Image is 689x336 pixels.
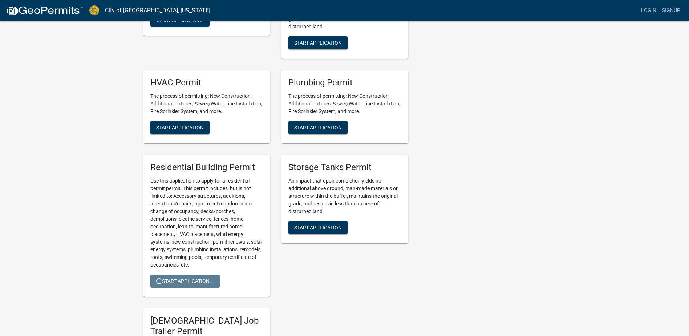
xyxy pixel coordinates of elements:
button: Start Application [288,36,348,49]
p: The process of permitting: New Construction, Additional Fixtures, Sewer/Water Line Installation, ... [150,92,263,115]
button: Start Application... [150,275,220,288]
p: An impact that upon completion yields no additional above ground, man-made materials or structure... [288,177,401,215]
h5: Residential Building Permit [150,162,263,173]
span: Start Application [294,125,342,131]
button: Start Application [288,221,348,234]
span: Start Application... [156,278,214,284]
span: Start Application [294,40,342,46]
a: Login [638,4,659,17]
a: City of [GEOGRAPHIC_DATA], [US_STATE] [105,4,210,17]
button: Start Application [288,121,348,134]
img: City of Jeffersonville, Indiana [89,5,99,15]
span: Start Application [156,125,204,131]
p: The process of permitting: New Construction, Additional Fixtures, Sewer/Water Line Installation, ... [288,92,401,115]
button: Start Application [150,121,210,134]
a: Signup [659,4,683,17]
h5: Plumbing Permit [288,77,401,88]
span: Start Application [294,224,342,230]
h5: HVAC Permit [150,77,263,88]
span: Start Application [156,17,204,23]
p: Use this application to apply for a residential permit permit. This permit includes, but is not l... [150,177,263,269]
h5: Storage Tanks Permit [288,162,401,173]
